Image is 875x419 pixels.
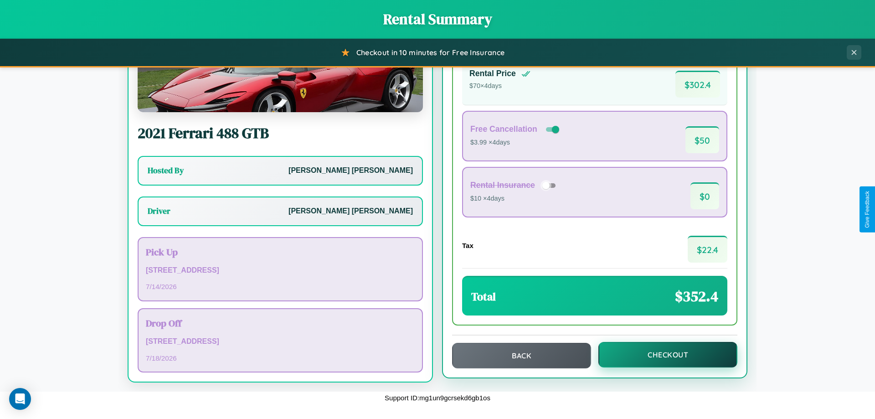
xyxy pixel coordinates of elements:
span: $ 302.4 [675,71,720,98]
h1: Rental Summary [9,9,866,29]
span: $ 50 [685,126,719,153]
h2: 2021 Ferrari 488 GTB [138,123,423,143]
span: Checkout in 10 minutes for Free Insurance [356,48,504,57]
h3: Pick Up [146,245,415,259]
div: Give Feedback [864,191,870,228]
h3: Hosted By [148,165,184,176]
h3: Driver [148,206,170,217]
h3: Total [471,289,496,304]
p: $10 × 4 days [470,193,559,205]
p: $ 70 × 4 days [469,80,530,92]
p: 7 / 18 / 2026 [146,352,415,364]
span: $ 352.4 [675,286,718,306]
p: $3.99 × 4 days [470,137,561,149]
button: Checkout [598,342,737,367]
h4: Rental Insurance [470,181,535,190]
p: 7 / 14 / 2026 [146,280,415,293]
h4: Rental Price [469,69,516,78]
span: $ 0 [690,182,719,209]
button: Back [452,343,591,368]
p: [STREET_ADDRESS] [146,264,415,277]
div: Open Intercom Messenger [9,388,31,410]
h3: Drop Off [146,316,415,330]
p: [PERSON_NAME] [PERSON_NAME] [288,205,413,218]
h4: Free Cancellation [470,124,537,134]
span: $ 22.4 [688,236,727,263]
h4: Tax [462,242,474,249]
p: [STREET_ADDRESS] [146,335,415,348]
p: [PERSON_NAME] [PERSON_NAME] [288,164,413,177]
p: Support ID: mg1un9gcrsekd6gb1os [385,392,490,404]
